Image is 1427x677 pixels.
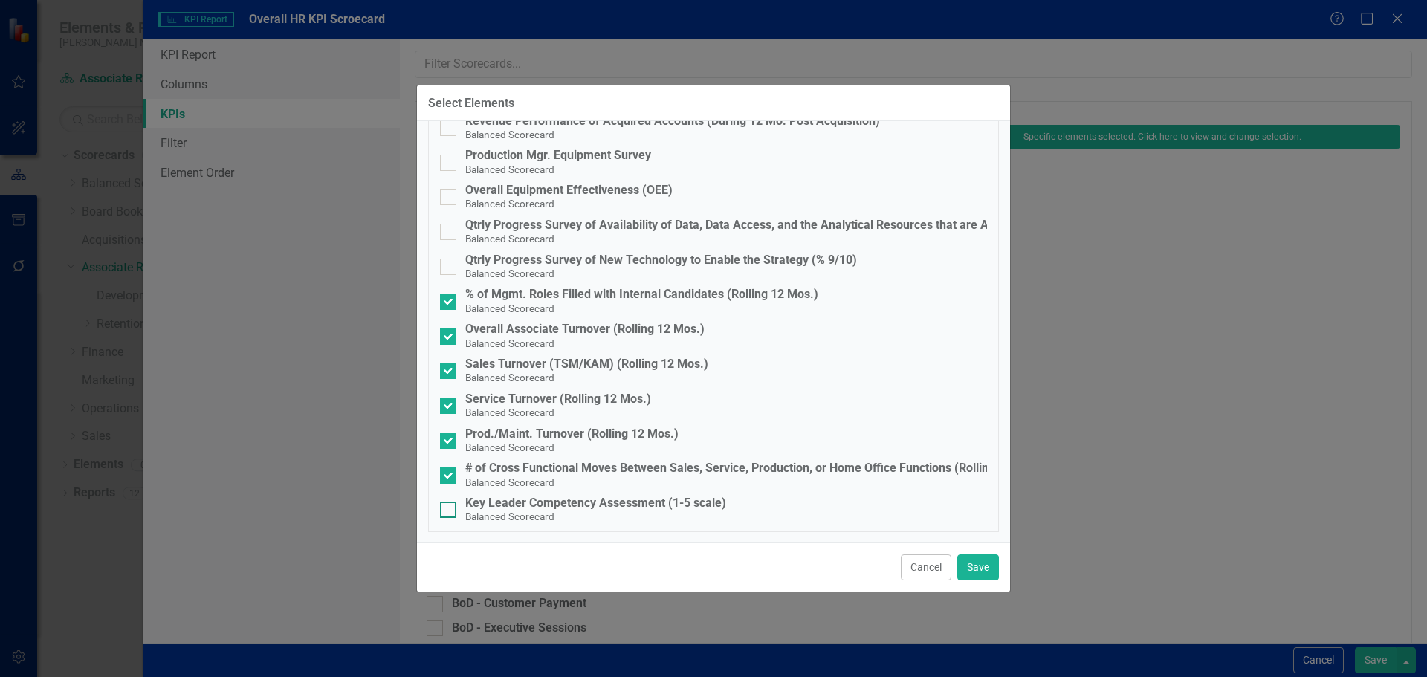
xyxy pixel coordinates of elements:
button: Save [957,554,999,580]
small: Balanced Scorecard [465,372,554,383]
small: Balanced Scorecard [465,406,554,418]
div: % of Mgmt. Roles Filled with Internal Candidates (Rolling 12 Mos.) [465,288,818,301]
div: Qtrly Progress Survey of Availability of Data, Data Access, and the Analytical Resources that are... [465,218,1078,232]
small: Balanced Scorecard [465,233,554,244]
div: Service Turnover (Rolling 12 Mos.) [465,392,651,406]
div: Select Elements [428,97,514,110]
div: Revenue Performance of Acquired Accounts (During 12 Mo. Post Acquisition) [465,114,880,128]
small: Balanced Scorecard [465,441,554,453]
div: Production Mgr. Equipment Survey [465,149,651,162]
div: Key Leader Competency Assessment (1-5 scale) [465,496,726,510]
small: Balanced Scorecard [465,198,554,210]
small: Balanced Scorecard [465,337,554,349]
div: Overall Equipment Effectiveness (OEE) [465,184,673,197]
div: Qtrly Progress Survey of New Technology to Enable the Strategy (% 9/10) [465,253,857,267]
div: Overall Associate Turnover (Rolling 12 Mos.) [465,323,705,336]
div: Prod./Maint. Turnover (Rolling 12 Mos.) [465,427,679,441]
div: Sales Turnover (TSM/KAM) (Rolling 12 Mos.) [465,357,708,371]
small: Balanced Scorecard [465,511,554,522]
small: Balanced Scorecard [465,268,554,279]
small: Balanced Scorecard [465,302,554,314]
small: Balanced Scorecard [465,476,554,488]
small: Balanced Scorecard [465,129,554,140]
div: # of Cross Functional Moves Between Sales, Service, Production, or Home Office Functions (Rolling... [465,461,1046,475]
small: Balanced Scorecard [465,163,554,175]
button: Cancel [901,554,951,580]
